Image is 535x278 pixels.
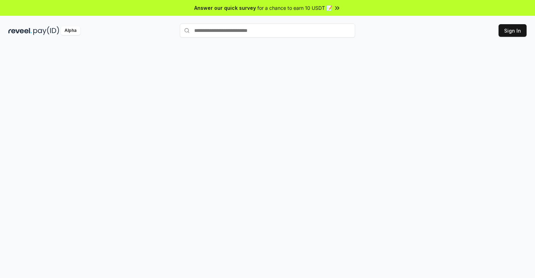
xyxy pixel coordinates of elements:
[8,26,32,35] img: reveel_dark
[33,26,59,35] img: pay_id
[257,4,332,12] span: for a chance to earn 10 USDT 📝
[499,24,527,37] button: Sign In
[61,26,80,35] div: Alpha
[194,4,256,12] span: Answer our quick survey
